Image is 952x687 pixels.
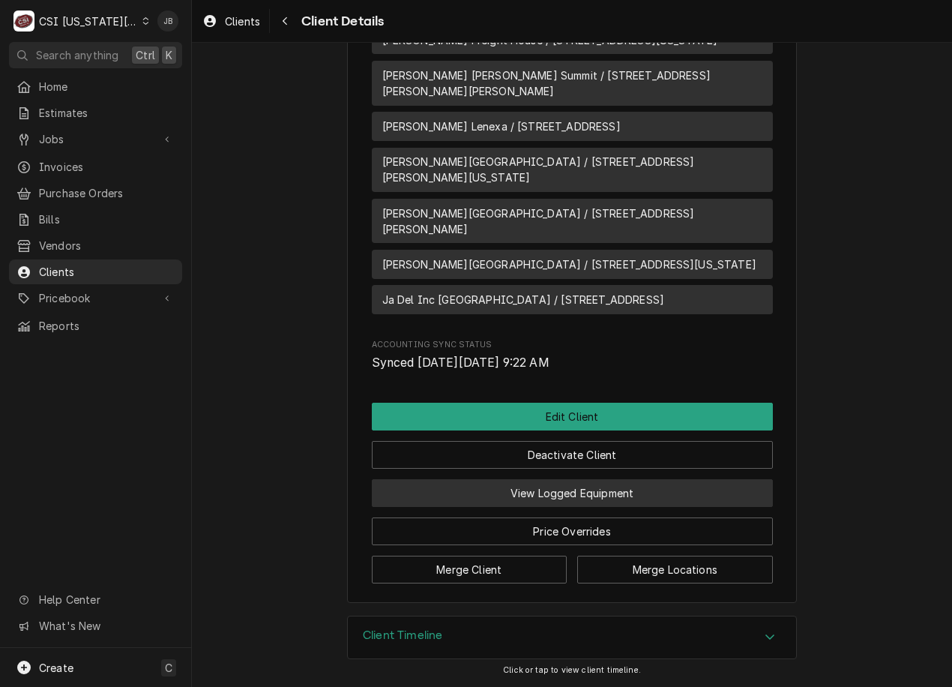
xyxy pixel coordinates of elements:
[39,105,175,121] span: Estimates
[9,127,182,151] a: Go to Jobs
[39,211,175,227] span: Bills
[297,11,384,31] span: Client Details
[39,159,175,175] span: Invoices
[157,10,178,31] div: JB
[9,42,182,68] button: Search anythingCtrlK
[372,339,773,371] div: Accounting Sync Status
[372,403,773,583] div: Button Group
[225,13,260,29] span: Clients
[39,79,175,94] span: Home
[39,185,175,201] span: Purchase Orders
[9,259,182,284] a: Clients
[372,556,567,583] button: Merge Client
[36,47,118,63] span: Search anything
[39,661,73,674] span: Create
[9,100,182,125] a: Estimates
[372,354,773,372] span: Accounting Sync Status
[372,148,773,193] div: Service Location
[372,430,773,469] div: Button Group Row
[372,403,773,430] button: Edit Client
[136,47,155,63] span: Ctrl
[372,545,773,583] div: Button Group Row
[372,285,773,314] div: Service Location
[372,339,773,351] span: Accounting Sync Status
[348,616,796,658] div: Accordion Header
[9,181,182,205] a: Purchase Orders
[382,205,762,237] span: [PERSON_NAME][GEOGRAPHIC_DATA] / [STREET_ADDRESS][PERSON_NAME]
[503,665,641,675] span: Click or tap to view client timeline.
[165,660,172,676] span: C
[9,286,182,310] a: Go to Pricebook
[39,13,138,29] div: CSI [US_STATE][GEOGRAPHIC_DATA]
[372,441,773,469] button: Deactivate Client
[39,238,175,253] span: Vendors
[13,10,34,31] div: C
[9,613,182,638] a: Go to What's New
[372,517,773,545] button: Price Overrides
[9,207,182,232] a: Bills
[382,256,756,272] span: [PERSON_NAME][GEOGRAPHIC_DATA] / [STREET_ADDRESS][US_STATE]
[39,592,173,607] span: Help Center
[372,403,773,430] div: Button Group Row
[9,233,182,258] a: Vendors
[39,290,152,306] span: Pricebook
[39,318,175,334] span: Reports
[372,479,773,507] button: View Logged Equipment
[348,616,796,658] button: Accordion Details Expand Trigger
[382,154,762,185] span: [PERSON_NAME][GEOGRAPHIC_DATA] / [STREET_ADDRESS][PERSON_NAME][US_STATE]
[372,199,773,244] div: Service Location
[39,618,173,634] span: What's New
[382,67,762,99] span: [PERSON_NAME] [PERSON_NAME] Summit / [STREET_ADDRESS][PERSON_NAME][PERSON_NAME]
[372,11,773,321] div: Service Locations
[273,9,297,33] button: Navigate back
[577,556,773,583] button: Merge Locations
[363,628,442,643] h3: Client Timeline
[382,118,621,134] span: [PERSON_NAME] Lenexa / [STREET_ADDRESS]
[372,355,549,370] span: Synced [DATE][DATE] 9:22 AM
[372,61,773,106] div: Service Location
[157,10,178,31] div: Joshua Bennett's Avatar
[166,47,172,63] span: K
[9,587,182,612] a: Go to Help Center
[347,616,797,659] div: Client Timeline
[39,131,152,147] span: Jobs
[13,10,34,31] div: CSI Kansas City's Avatar
[39,264,175,280] span: Clients
[196,9,266,34] a: Clients
[372,507,773,545] div: Button Group Row
[372,112,773,141] div: Service Location
[9,154,182,179] a: Invoices
[9,74,182,99] a: Home
[9,313,182,338] a: Reports
[372,25,773,321] div: Service Locations List
[382,292,665,307] span: Ja Del Inc [GEOGRAPHIC_DATA] / [STREET_ADDRESS]
[372,250,773,279] div: Service Location
[372,469,773,507] div: Button Group Row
